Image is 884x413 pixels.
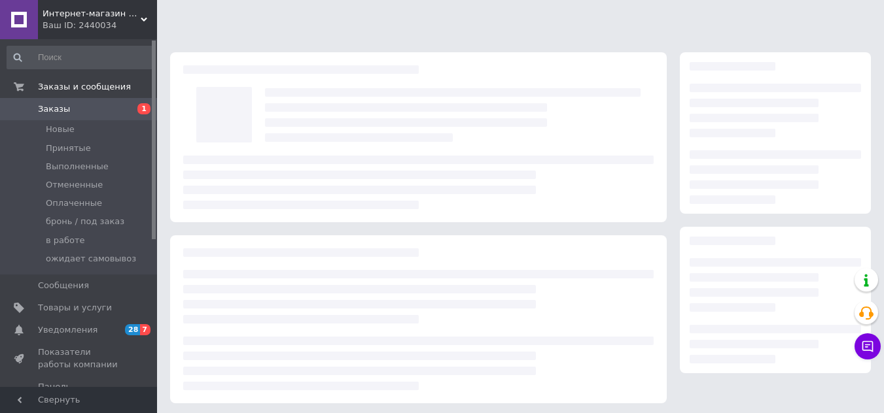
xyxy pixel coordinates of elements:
[38,346,121,370] span: Показатели работы компании
[137,103,150,114] span: 1
[140,324,150,335] span: 7
[46,124,75,135] span: Новые
[855,333,881,359] button: Чат с покупателем
[43,20,157,31] div: Ваш ID: 2440034
[38,280,89,291] span: Сообщения
[43,8,141,20] span: Интернет-магазин HealthSport
[46,179,103,191] span: Отмененные
[38,103,70,115] span: Заказы
[46,235,85,246] span: в работе
[38,302,112,314] span: Товары и услуги
[46,216,124,227] span: бронь / под заказ
[38,324,97,336] span: Уведомления
[7,46,154,69] input: Поиск
[46,253,136,265] span: ожидает самовывоз
[38,381,121,405] span: Панель управления
[46,142,91,154] span: Принятые
[125,324,140,335] span: 28
[38,81,131,93] span: Заказы и сообщения
[46,161,109,173] span: Выполненные
[46,197,102,209] span: Оплаченные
